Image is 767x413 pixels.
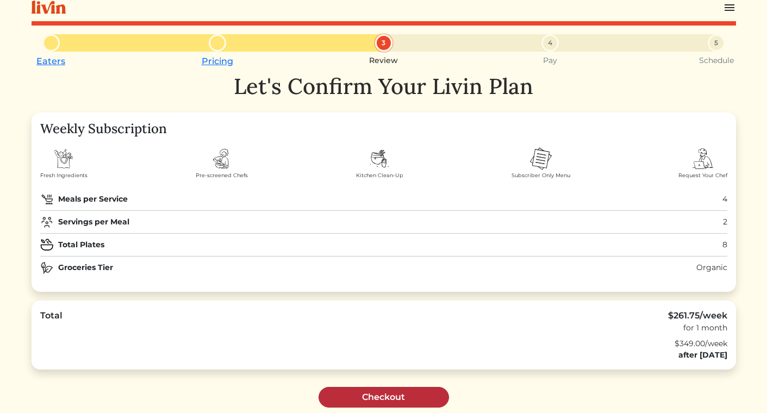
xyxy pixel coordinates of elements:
strong: Total Plates [58,239,104,251]
strong: after [DATE] [678,350,727,360]
a: Eaters [36,56,65,66]
small: Pay [543,56,557,65]
span: Subscriber Only Menu [512,172,570,179]
img: pan-03-22b2d27afe76b5b8ac93af3fa79042a073eb7c635289ef4c7fe901eadbf07da4.svg [40,192,54,206]
span: 4 [548,38,552,48]
img: menu-2f35c4f96a4585effa3d08e608743c4cf839ddca9e71355e0d64a4205c697bf4.svg [528,146,554,172]
div: Total [40,309,63,334]
img: livin-logo-a0d97d1a881af30f6274990eb6222085a2533c92bbd1e4f22c21b4f0d0e3210c.svg [32,1,66,14]
a: Pricing [202,56,233,66]
span: Kitchen Clean-Up [356,172,403,179]
small: Review [369,56,398,65]
span: Pre-screened Chefs [196,172,248,179]
img: plate_medium_icon-e045dfd5cac101296ac37c6c512ae1b2bf7298469c6406fb320d813940e28050.svg [40,238,54,252]
div: Organic [696,262,727,273]
strong: Groceries Tier [58,262,113,273]
img: dishes-d6934137296c20fa1fbd2b863cbcc29b0ee9867785c1462d0468fec09d0b8e2d.svg [366,146,392,172]
div: $261.75/week [668,309,727,322]
div: 4 [722,193,727,205]
h4: Weekly Subscription [40,121,727,137]
a: Checkout [319,387,449,408]
strong: Servings per Meal [58,216,129,228]
strong: Meals per Service [58,193,128,205]
h1: Let's Confirm Your Livin Plan [32,73,736,99]
div: 8 [722,239,727,251]
img: menu_hamburger-cb6d353cf0ecd9f46ceae1c99ecbeb4a00e71ca567a856bd81f57e9d8c17bb26.svg [723,1,736,14]
div: $349.00/week [40,338,727,349]
div: for 1 month [668,322,727,334]
span: 3 [382,38,385,48]
span: Request Your Chef [678,172,727,179]
img: natural-food-24e544fcef0d753ee7478663568a396ddfcde3812772f870894636ce272f7b23.svg [40,261,54,274]
div: 2 [723,216,727,228]
img: shopping-bag-3fe9fdf43c70cd0f07ddb1d918fa50fd9965662e60047f57cd2cdb62210a911f.svg [51,146,77,172]
span: Fresh Ingredients [40,172,88,179]
img: users-group-f3c9345611b1a2b1092ab9a4f439ac097d827a523e23c74d1db29542e094688d.svg [40,215,54,229]
small: Schedule [699,56,734,65]
span: 5 [714,38,718,48]
img: chef-badb71c08a8f5ffc52cdcf2d2ad30fe731140de9f2fb1f8ce126cf7b01e74f51.svg [209,146,235,172]
img: order-chef-services-326f08f44a6aa5e3920b69c4f720486849f38608855716721851c101076d58f1.svg [690,146,716,172]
